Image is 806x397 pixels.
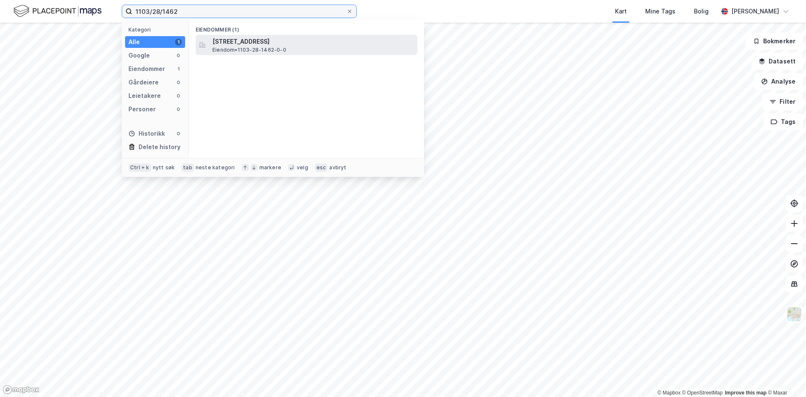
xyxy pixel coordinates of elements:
[645,6,675,16] div: Mine Tags
[329,164,346,171] div: avbryt
[175,106,182,113] div: 0
[175,130,182,137] div: 0
[754,73,803,90] button: Analyse
[212,47,286,53] span: Eiendom • 1103-28-1462-0-0
[196,164,235,171] div: neste kategori
[128,91,161,101] div: Leietakere
[153,164,175,171] div: nytt søk
[128,129,165,139] div: Historikk
[132,5,346,18] input: Søk på adresse, matrikkel, gårdeiere, leietakere eller personer
[128,64,165,74] div: Eiendommer
[764,113,803,130] button: Tags
[657,390,680,396] a: Mapbox
[764,357,806,397] iframe: Chat Widget
[189,20,424,35] div: Eiendommer (1)
[786,306,802,322] img: Z
[764,357,806,397] div: Kontrollprogram for chat
[128,77,159,87] div: Gårdeiere
[128,50,150,60] div: Google
[13,4,102,18] img: logo.f888ab2527a4732fd821a326f86c7f29.svg
[762,93,803,110] button: Filter
[128,26,185,33] div: Kategori
[725,390,767,396] a: Improve this map
[297,164,308,171] div: velg
[139,142,181,152] div: Delete history
[181,163,194,172] div: tab
[212,37,414,47] span: [STREET_ADDRESS]
[751,53,803,70] button: Datasett
[128,37,140,47] div: Alle
[128,104,156,114] div: Personer
[175,39,182,45] div: 1
[259,164,281,171] div: markere
[175,52,182,59] div: 0
[128,163,151,172] div: Ctrl + k
[731,6,779,16] div: [PERSON_NAME]
[615,6,627,16] div: Kart
[682,390,723,396] a: OpenStreetMap
[175,79,182,86] div: 0
[175,66,182,72] div: 1
[175,92,182,99] div: 0
[694,6,709,16] div: Bolig
[3,385,39,394] a: Mapbox homepage
[315,163,328,172] div: esc
[746,33,803,50] button: Bokmerker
